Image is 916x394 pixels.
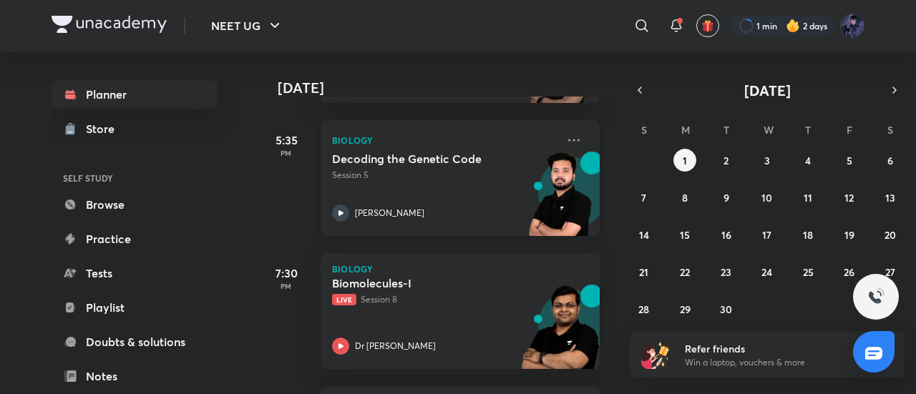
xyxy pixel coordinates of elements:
[641,123,647,137] abbr: Sunday
[332,276,510,290] h5: Biomolecules-I
[838,260,861,283] button: September 26, 2025
[52,80,218,109] a: Planner
[680,228,690,242] abbr: September 15, 2025
[332,152,510,166] h5: Decoding the Genetic Code
[332,293,557,306] p: Session 8
[683,154,687,167] abbr: September 1, 2025
[641,191,646,205] abbr: September 7, 2025
[786,19,800,33] img: streak
[756,149,779,172] button: September 3, 2025
[805,154,811,167] abbr: September 4, 2025
[86,120,123,137] div: Store
[52,225,218,253] a: Practice
[332,132,557,149] p: Biology
[52,190,218,219] a: Browse
[52,16,167,33] img: Company Logo
[52,16,167,36] a: Company Logo
[715,186,738,209] button: September 9, 2025
[803,228,813,242] abbr: September 18, 2025
[715,260,738,283] button: September 23, 2025
[764,154,770,167] abbr: September 3, 2025
[721,265,731,279] abbr: September 23, 2025
[840,14,864,38] img: Mayank Singh
[887,154,893,167] abbr: September 6, 2025
[673,260,696,283] button: September 22, 2025
[847,123,852,137] abbr: Friday
[258,149,315,157] p: PM
[838,223,861,246] button: September 19, 2025
[52,259,218,287] a: Tests
[685,341,861,356] h6: Refer friends
[844,228,854,242] abbr: September 19, 2025
[756,260,779,283] button: September 24, 2025
[258,132,315,149] h5: 5:35
[844,191,854,205] abbr: September 12, 2025
[52,293,218,322] a: Playlist
[633,223,656,246] button: September 14, 2025
[847,154,852,167] abbr: September 5, 2025
[673,149,696,172] button: September 1, 2025
[355,207,424,220] p: [PERSON_NAME]
[885,265,895,279] abbr: September 27, 2025
[721,228,731,242] abbr: September 16, 2025
[650,80,885,100] button: [DATE]
[633,297,656,320] button: September 28, 2025
[756,186,779,209] button: September 10, 2025
[639,228,649,242] abbr: September 14, 2025
[879,223,902,246] button: September 20, 2025
[844,265,854,279] abbr: September 26, 2025
[332,265,588,273] p: Biology
[761,265,772,279] abbr: September 24, 2025
[52,362,218,390] a: Notes
[761,191,772,205] abbr: September 10, 2025
[685,356,861,369] p: Win a laptop, vouchers & more
[258,282,315,290] p: PM
[278,79,614,97] h4: [DATE]
[744,81,791,100] span: [DATE]
[723,191,729,205] abbr: September 9, 2025
[52,327,218,356] a: Doubts & solutions
[885,228,896,242] abbr: September 20, 2025
[673,297,696,320] button: September 29, 2025
[355,340,436,353] p: Dr [PERSON_NAME]
[673,223,696,246] button: September 15, 2025
[885,191,895,205] abbr: September 13, 2025
[804,191,812,205] abbr: September 11, 2025
[838,186,861,209] button: September 12, 2025
[715,149,738,172] button: September 2, 2025
[879,260,902,283] button: September 27, 2025
[879,149,902,172] button: September 6, 2025
[764,123,774,137] abbr: Wednesday
[680,302,691,316] abbr: September 29, 2025
[521,285,600,383] img: unacademy
[796,186,819,209] button: September 11, 2025
[641,340,670,369] img: referral
[796,149,819,172] button: September 4, 2025
[715,223,738,246] button: September 16, 2025
[681,123,690,137] abbr: Monday
[838,149,861,172] button: September 5, 2025
[805,123,811,137] abbr: Thursday
[887,123,893,137] abbr: Saturday
[203,11,292,40] button: NEET UG
[701,19,714,32] img: avatar
[715,297,738,320] button: September 30, 2025
[796,223,819,246] button: September 18, 2025
[638,302,649,316] abbr: September 28, 2025
[52,166,218,190] h6: SELF STUDY
[720,302,732,316] abbr: September 30, 2025
[803,265,814,279] abbr: September 25, 2025
[867,288,885,305] img: ttu
[879,186,902,209] button: September 13, 2025
[52,114,218,143] a: Store
[762,228,771,242] abbr: September 17, 2025
[332,169,557,182] p: Session 5
[639,265,648,279] abbr: September 21, 2025
[332,294,356,305] span: Live
[521,152,600,250] img: unacademy
[723,123,729,137] abbr: Tuesday
[258,265,315,282] h5: 7:30
[796,260,819,283] button: September 25, 2025
[723,154,729,167] abbr: September 2, 2025
[696,14,719,37] button: avatar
